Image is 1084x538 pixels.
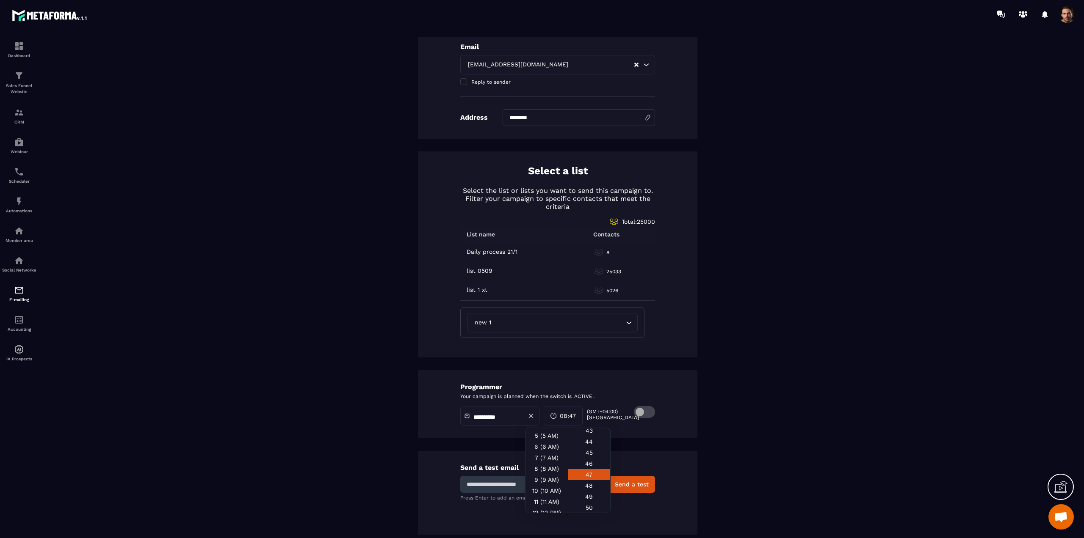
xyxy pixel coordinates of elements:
[14,71,24,81] img: formation
[568,447,610,458] div: 45
[14,315,24,325] img: accountant
[473,318,493,327] span: new 1
[14,226,24,236] img: automations
[2,120,36,124] p: CRM
[14,167,24,177] img: scheduler
[608,476,655,493] button: Send a test
[467,313,638,332] div: Search for option
[2,53,36,58] p: Dashboard
[2,83,36,95] p: Sales Funnel Website
[460,464,655,472] p: Send a test email
[2,149,36,154] p: Webinar
[467,286,487,293] p: list 1 xt
[460,195,655,211] p: Filter your campaign to specific contacts that meet the criteria
[525,474,568,485] div: 9 (9 AM)
[2,190,36,220] a: automationsautomationsAutomations
[471,79,511,85] span: Reply to sender
[467,248,517,255] p: Daily process 21/1
[460,187,655,195] p: Select the list or lists you want to send this campaign to.
[2,279,36,308] a: emailemailE-mailing
[593,231,619,238] p: Contacts
[525,430,568,441] div: 5 (5 AM)
[12,8,88,23] img: logo
[2,160,36,190] a: schedulerschedulerScheduler
[14,137,24,147] img: automations
[2,131,36,160] a: automationsautomationsWebinar
[570,60,633,69] input: Search for option
[2,64,36,101] a: formationformationSales Funnel Website
[14,196,24,206] img: automations
[14,285,24,295] img: email
[467,267,492,274] p: list 0509
[2,101,36,131] a: formationformationCRM
[467,231,495,238] p: List name
[568,502,610,513] div: 50
[460,383,655,391] p: Programmer
[1048,504,1074,530] div: Mở cuộc trò chuyện
[14,255,24,266] img: social-network
[2,357,36,361] p: IA Prospects
[14,344,24,354] img: automations
[2,327,36,332] p: Accounting
[460,495,655,501] p: Press Enter to add an email! Enter up to 5 email addresses!
[525,441,568,452] div: 6 (6 AM)
[606,268,621,275] p: 25033
[568,469,610,480] div: 47
[525,496,568,507] div: 11 (11 AM)
[606,287,618,294] p: 5026
[525,485,568,496] div: 10 (10 AM)
[634,62,639,68] button: Clear Selected
[528,164,588,178] p: Select a list
[14,41,24,51] img: formation
[2,179,36,184] p: Scheduler
[568,480,610,491] div: 48
[460,43,655,51] p: Email
[2,220,36,249] a: automationsautomationsMember area
[606,249,609,256] p: 8
[525,507,568,518] div: 12 (12 PM)
[2,297,36,302] p: E-mailing
[568,458,610,469] div: 46
[568,425,610,436] div: 43
[460,113,488,121] p: Address
[568,436,610,447] div: 44
[2,308,36,338] a: accountantaccountantAccounting
[2,209,36,213] p: Automations
[460,55,655,74] div: Search for option
[622,218,655,225] span: Total: 25000
[525,463,568,474] div: 8 (8 AM)
[2,35,36,64] a: formationformationDashboard
[14,107,24,118] img: formation
[587,409,623,420] p: (GMT+04:00) [GEOGRAPHIC_DATA]
[493,318,624,327] input: Search for option
[2,249,36,279] a: social-networksocial-networkSocial Networks
[460,393,655,400] p: Your campaign is planned when the switch is 'ACTIVE'.
[560,412,576,420] span: 08:47
[2,268,36,272] p: Social Networks
[2,238,36,243] p: Member area
[466,60,570,69] span: [EMAIL_ADDRESS][DOMAIN_NAME]
[525,452,568,463] div: 7 (7 AM)
[568,491,610,502] div: 49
